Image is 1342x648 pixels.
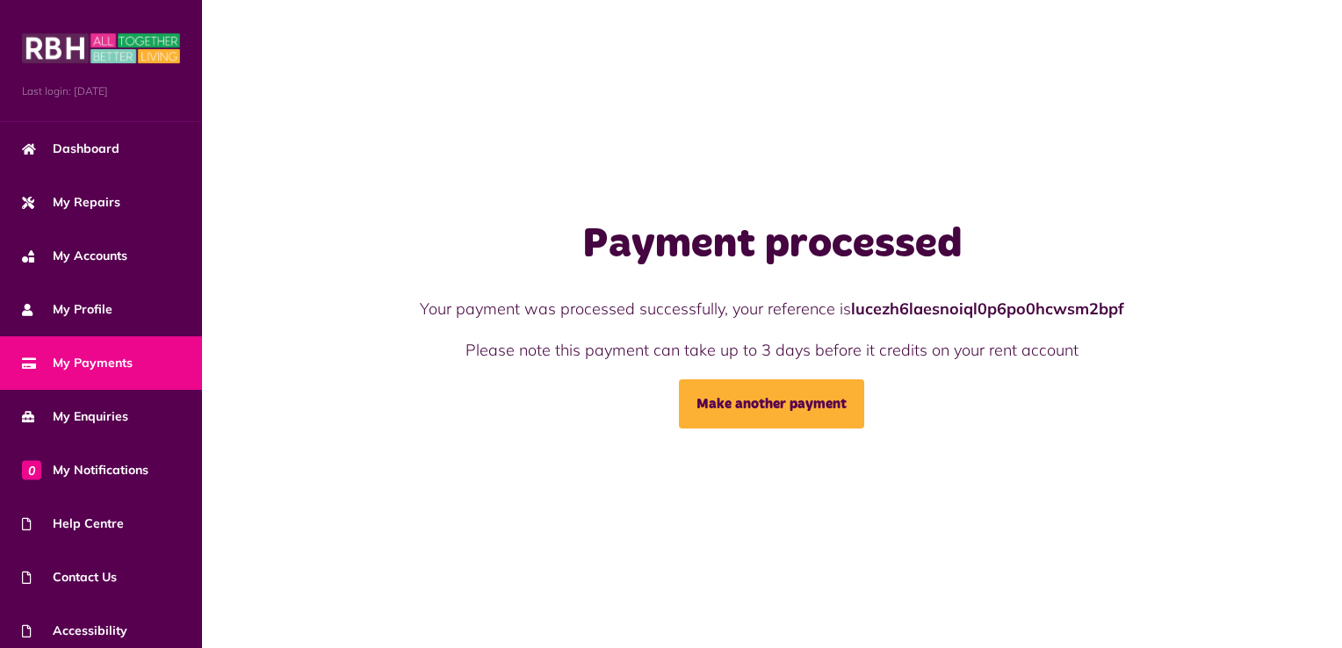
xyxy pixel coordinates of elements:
[22,140,119,158] span: Dashboard
[22,461,148,479] span: My Notifications
[22,193,120,212] span: My Repairs
[384,338,1161,362] p: Please note this payment can take up to 3 days before it credits on your rent account
[22,407,128,426] span: My Enquiries
[22,247,127,265] span: My Accounts
[851,299,1124,319] strong: lucezh6laesnoiql0p6po0hcwsm2bpf
[22,300,112,319] span: My Profile
[22,354,133,372] span: My Payments
[22,83,180,99] span: Last login: [DATE]
[22,515,124,533] span: Help Centre
[22,622,127,640] span: Accessibility
[384,220,1161,270] h1: Payment processed
[679,379,864,428] a: Make another payment
[22,460,41,479] span: 0
[384,297,1161,320] p: Your payment was processed successfully, your reference is
[22,31,180,66] img: MyRBH
[22,568,117,587] span: Contact Us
